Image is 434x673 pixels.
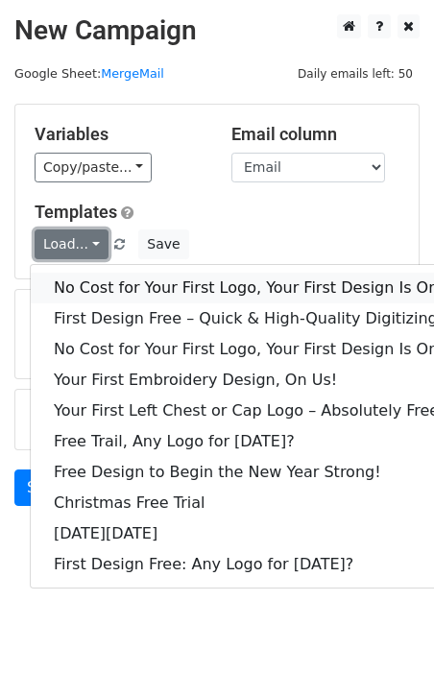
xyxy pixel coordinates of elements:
[101,66,164,81] a: MergeMail
[291,66,420,81] a: Daily emails left: 50
[35,229,108,259] a: Load...
[35,202,117,222] a: Templates
[338,581,434,673] iframe: Chat Widget
[291,63,420,84] span: Daily emails left: 50
[35,124,203,145] h5: Variables
[231,124,399,145] h5: Email column
[14,14,420,47] h2: New Campaign
[35,153,152,182] a: Copy/paste...
[14,66,164,81] small: Google Sheet:
[138,229,188,259] button: Save
[14,469,78,506] a: Send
